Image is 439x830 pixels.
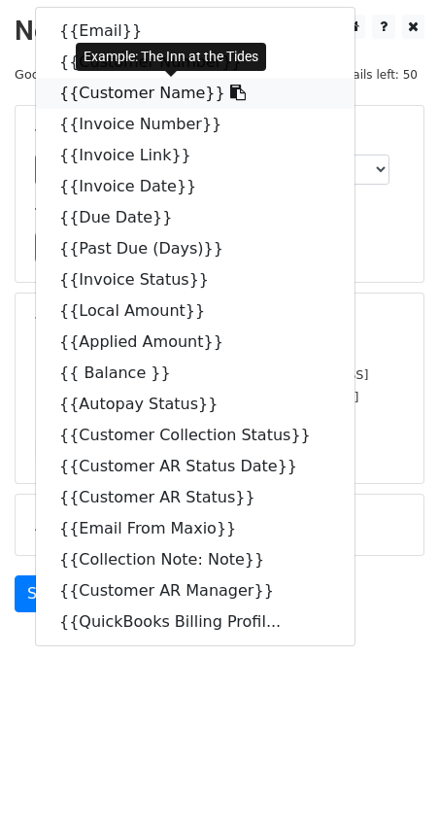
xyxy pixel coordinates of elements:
[36,109,355,140] a: {{Invoice Number}}
[36,482,355,513] a: {{Customer AR Status}}
[36,78,355,109] a: {{Customer Name}}
[36,420,355,451] a: {{Customer Collection Status}}
[36,389,355,420] a: {{Autopay Status}}
[36,327,355,358] a: {{Applied Amount}}
[36,295,355,327] a: {{Local Amount}}
[294,67,424,82] a: Daily emails left: 50
[36,16,355,47] a: {{Email}}
[36,171,355,202] a: {{Invoice Date}}
[76,43,266,71] div: Example: The Inn at the Tides
[36,544,355,575] a: {{Collection Note: Note}}
[294,64,424,86] span: Daily emails left: 50
[36,264,355,295] a: {{Invoice Status}}
[36,47,355,78] a: {{Customer Number}}
[36,513,355,544] a: {{Email From Maxio}}
[36,606,355,638] a: {{QuickBooks Billing Profil...
[15,575,79,612] a: Send
[36,575,355,606] a: {{Customer AR Manager}}
[36,358,355,389] a: {{ Balance }}
[15,15,424,48] h2: New Campaign
[15,67,264,82] small: Google Sheet:
[36,451,355,482] a: {{Customer AR Status Date}}
[36,140,355,171] a: {{Invoice Link}}
[342,737,439,830] iframe: Chat Widget
[36,233,355,264] a: {{Past Due (Days)}}
[36,202,355,233] a: {{Due Date}}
